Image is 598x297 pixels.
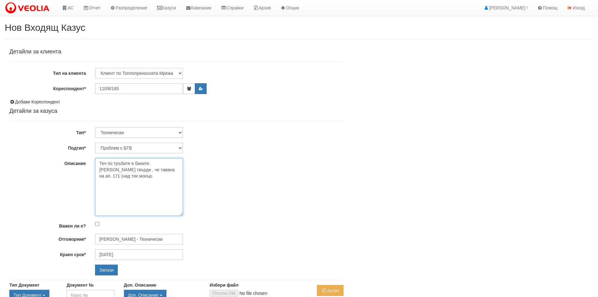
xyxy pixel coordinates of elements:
label: Описание [5,158,90,167]
img: VeoliaLogo.png [5,2,52,15]
label: Избери файл [210,282,239,288]
label: Документ № [67,282,94,288]
label: Важен ли е? [5,221,90,229]
input: Запази [95,265,118,275]
label: Доп. Описание [124,282,156,288]
h2: Нов Входящ Казус [5,22,593,33]
label: Отговорник* [5,234,90,242]
label: Кореспондент* [5,83,90,92]
input: Търсене по Име / Имейл [95,234,183,245]
input: Търсене по Име / Имейл [95,249,183,260]
button: Архив [317,285,343,296]
div: Добави Кореспондент [9,99,343,105]
h4: Детайли за клиента [9,49,343,55]
label: Краен срок* [5,249,90,258]
label: Тип на клиента [5,68,90,76]
input: ЕГН/Име/Адрес/Аб.№/Парт.№/Тел./Email [95,83,183,94]
h4: Детайли за казуса [9,108,343,114]
label: Подтип* [5,143,90,151]
label: Тип Документ [9,282,40,288]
